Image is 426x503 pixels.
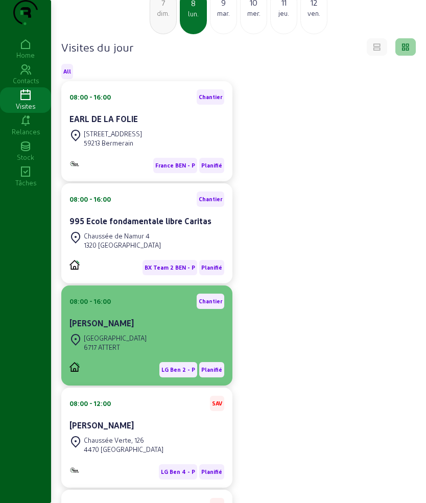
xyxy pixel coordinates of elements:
cam-card-title: [PERSON_NAME] [69,420,134,430]
h4: Visites du jour [61,40,133,54]
div: mer. [241,9,267,18]
span: Planifié [201,264,222,271]
div: 08:00 - 16:00 [69,297,111,306]
div: 4470 [GEOGRAPHIC_DATA] [84,445,163,454]
div: 6717 ATTERT [84,343,147,352]
img: B2B - PVELEC [69,160,80,167]
span: All [63,68,71,75]
div: mar. [210,9,236,18]
span: Planifié [201,366,222,373]
div: 08:00 - 12:00 [69,399,111,408]
div: jeu. [271,9,297,18]
div: ven. [301,9,327,18]
span: BX Team 2 BEN - P [145,264,195,271]
cam-card-title: EARL DE LA FOLIE [69,114,138,124]
span: Chantier [199,196,222,203]
div: dim. [150,9,176,18]
div: [GEOGRAPHIC_DATA] [84,333,147,343]
img: PVELEC [69,362,80,372]
div: 1320 [GEOGRAPHIC_DATA] [84,241,161,250]
span: LG Ben 2 - P [161,366,195,373]
span: Chantier [199,93,222,101]
div: Chaussée Verte, 126 [84,436,163,445]
span: Planifié [201,162,222,169]
span: France BEN - P [155,162,195,169]
div: 08:00 - 16:00 [69,195,111,204]
span: LG Ben 4 - P [161,468,195,475]
span: Planifié [201,468,222,475]
span: SAV [212,400,222,407]
div: 08:00 - 16:00 [69,92,111,102]
div: Chaussée de Namur 4 [84,231,161,241]
cam-card-title: 995 Ecole fondamentale libre Caritas [69,216,211,226]
div: 59213 Bermerain [84,138,142,148]
span: Chantier [199,298,222,305]
img: PVELEC [69,260,80,270]
div: lun. [181,9,206,18]
cam-card-title: [PERSON_NAME] [69,318,134,328]
img: Monitoring et Maintenance [69,467,80,473]
div: [STREET_ADDRESS] [84,129,142,138]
